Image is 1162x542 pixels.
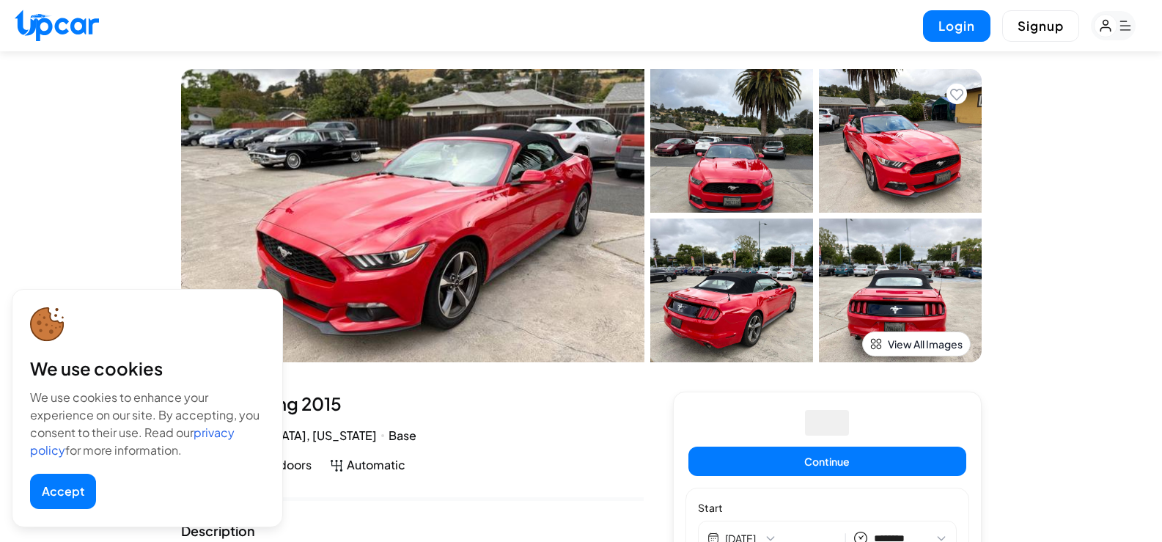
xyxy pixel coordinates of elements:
[698,500,957,515] label: Start
[1002,10,1079,42] button: Signup
[30,356,265,380] div: We use cookies
[650,219,813,362] img: Car Image 3
[688,447,966,476] button: Continue
[30,389,265,459] div: We use cookies to enhance your experience on our site. By accepting, you consent to their use. Re...
[30,307,65,342] img: cookie-icon.svg
[819,219,982,362] img: Car Image 4
[923,10,990,42] button: Login
[15,10,99,41] img: Upcar Logo
[870,338,882,350] img: view-all
[271,456,312,474] span: 2 doors
[181,427,644,444] div: [GEOGRAPHIC_DATA], [US_STATE] Base
[819,69,982,213] img: Car Image 2
[946,84,967,104] button: Add to favorites
[181,524,255,538] div: Description
[862,332,971,356] button: View All Images
[30,474,96,509] button: Accept
[181,69,644,362] img: Car
[888,337,963,351] span: View All Images
[347,456,405,474] span: Automatic
[650,69,813,213] img: Car Image 1
[181,392,644,415] div: Ford Mustang 2015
